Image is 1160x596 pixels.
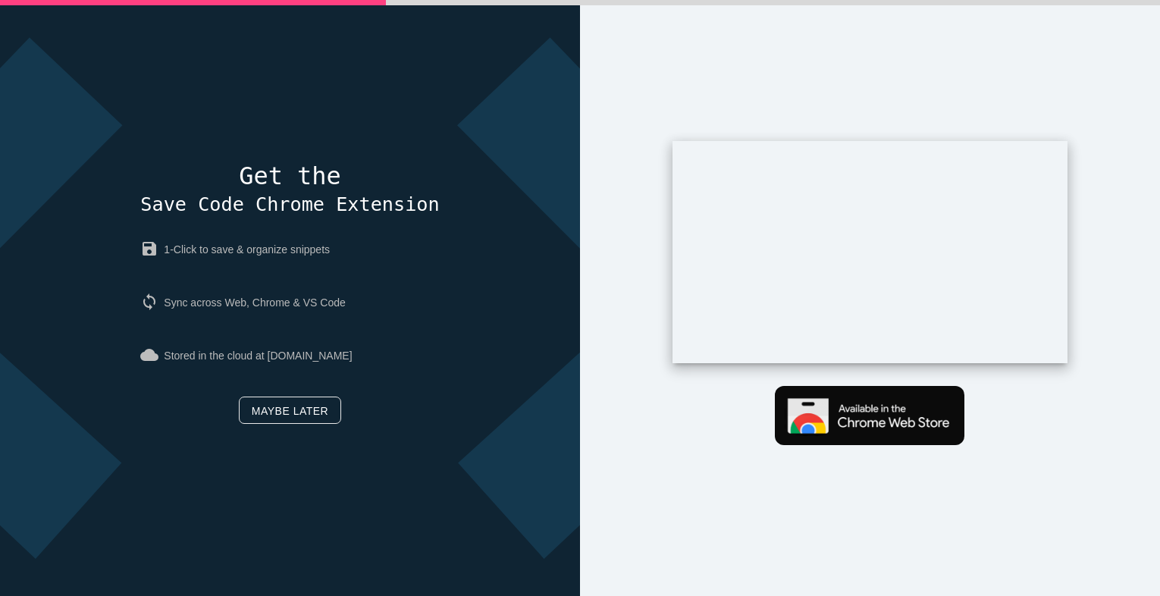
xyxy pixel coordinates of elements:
p: Stored in the cloud at [DOMAIN_NAME] [140,334,439,377]
i: save [140,240,164,258]
p: Sync across Web, Chrome & VS Code [140,281,439,324]
span: Save Code Chrome Extension [140,193,439,215]
h4: Get the [140,163,439,218]
i: cloud [140,346,164,364]
i: sync [140,293,164,311]
img: Get Chrome extension [775,386,964,446]
a: Maybe later [239,397,341,424]
p: 1-Click to save & organize snippets [140,228,439,271]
